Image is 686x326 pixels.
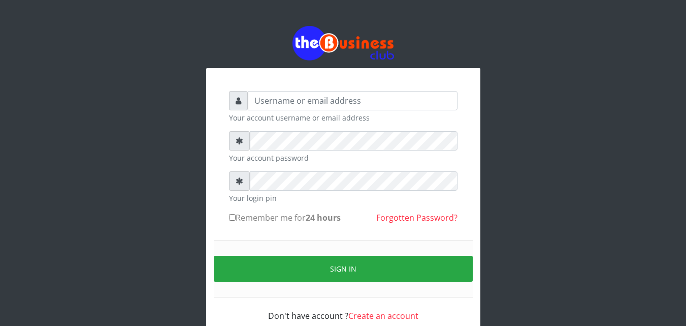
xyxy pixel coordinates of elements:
small: Your login pin [229,193,458,203]
label: Remember me for [229,212,341,224]
input: Username or email address [248,91,458,110]
a: Forgotten Password? [376,212,458,223]
small: Your account username or email address [229,112,458,123]
input: Remember me for24 hours [229,214,236,221]
small: Your account password [229,153,458,163]
b: 24 hours [306,212,341,223]
button: Sign in [214,256,473,282]
div: Don't have account ? [229,298,458,322]
a: Create an account [348,310,418,321]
